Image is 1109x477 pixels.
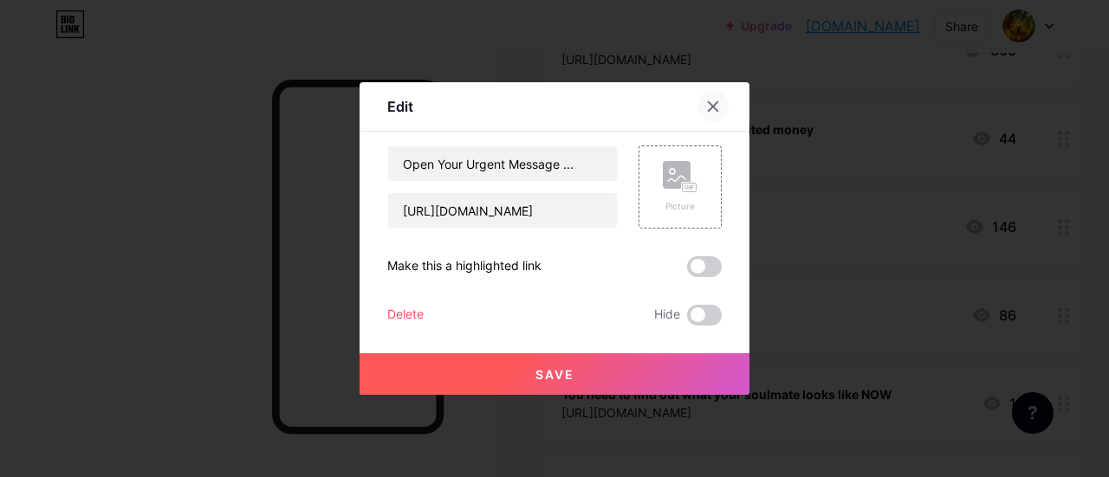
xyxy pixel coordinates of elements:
input: Title [388,146,617,181]
button: Save [360,353,749,395]
div: Picture [663,200,697,213]
span: Save [535,367,574,382]
input: URL [388,193,617,228]
span: Hide [654,305,680,326]
div: Edit [387,96,413,117]
div: Make this a highlighted link [387,256,542,277]
div: Delete [387,305,424,326]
